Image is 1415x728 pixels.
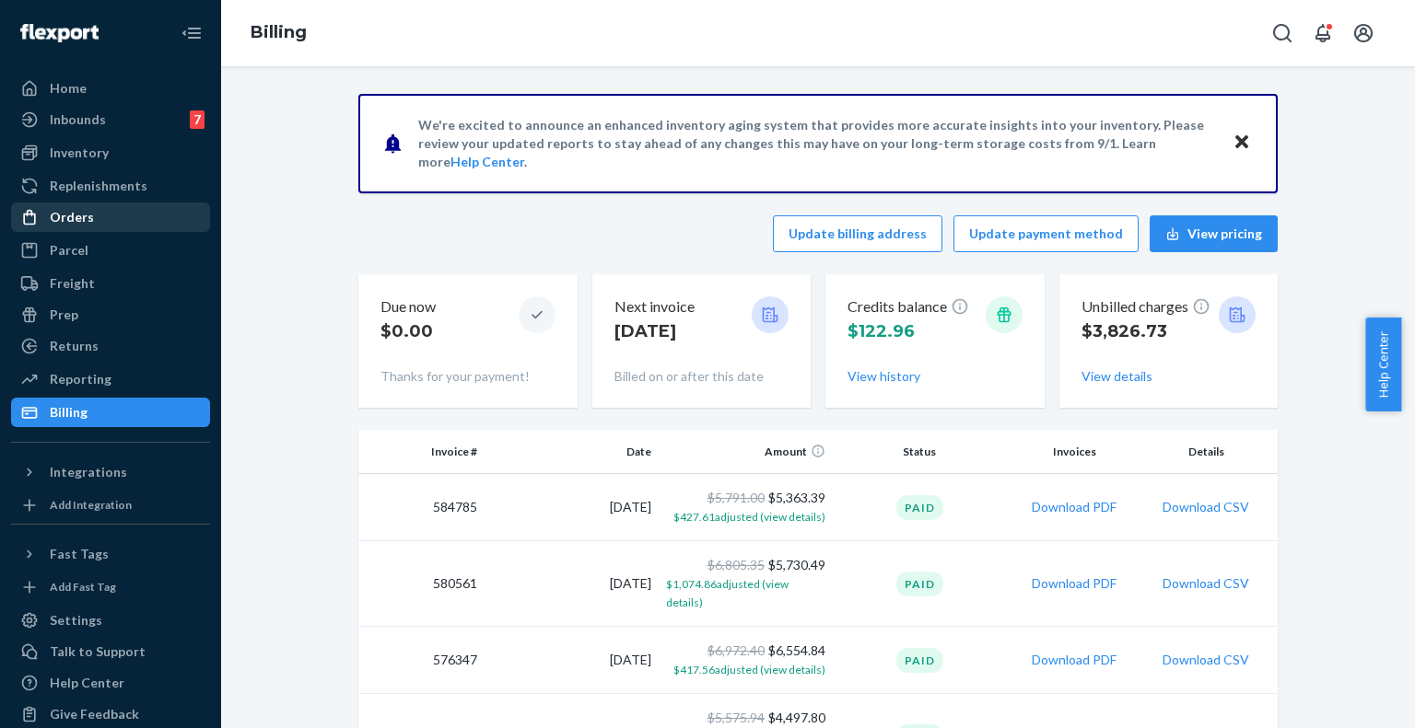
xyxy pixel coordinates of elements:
th: Amount [659,430,833,474]
a: Inbounds7 [11,105,210,134]
p: [DATE] [614,319,695,343]
div: Settings [50,611,102,630]
a: Parcel [11,236,210,265]
td: 580561 [358,541,485,627]
div: 7 [190,110,205,129]
td: $5,730.49 [659,541,833,627]
div: Paid [896,495,943,520]
a: Talk to Support [11,637,210,666]
span: $417.56 adjusted (view details) [673,663,825,676]
p: $3,826.73 [1082,319,1210,343]
button: $1,074.86adjusted (view details) [666,574,825,611]
a: Inventory [11,138,210,168]
div: Give Feedback [50,705,139,723]
p: Credits balance [848,296,969,318]
div: Billing [50,403,88,422]
button: $427.61adjusted (view details) [673,507,825,526]
span: $427.61 adjusted (view details) [673,510,825,524]
div: Orders [50,208,94,226]
span: $5,575.94 [707,710,765,725]
th: Invoices [1007,430,1142,474]
a: Orders [11,202,210,232]
p: Billed on or after this date [614,367,789,386]
th: Invoice # [358,430,485,474]
div: Inbounds [50,110,106,129]
button: Integrations [11,457,210,487]
td: $6,554.84 [659,627,833,694]
span: $5,791.00 [707,490,765,505]
button: Download PDF [1032,651,1117,669]
img: Flexport logo [20,24,99,42]
div: Freight [50,274,95,293]
td: 584785 [358,474,485,541]
td: [DATE] [485,541,659,627]
div: Prep [50,306,78,324]
p: $0.00 [380,319,436,343]
p: Thanks for your payment! [380,367,555,386]
button: View history [848,367,920,386]
button: Download CSV [1163,498,1249,516]
a: Replenishments [11,171,210,201]
button: Update billing address [773,215,942,252]
td: [DATE] [485,474,659,541]
button: Update payment method [953,215,1139,252]
button: View details [1082,367,1152,386]
th: Details [1142,430,1278,474]
button: Download PDF [1032,498,1117,516]
div: Talk to Support [50,642,146,661]
button: Close Navigation [173,15,210,52]
span: $6,972.40 [707,642,765,658]
div: Parcel [50,241,88,260]
button: Download CSV [1163,651,1249,669]
a: Freight [11,269,210,298]
span: $6,805.35 [707,557,765,572]
div: Inventory [50,144,109,162]
button: Fast Tags [11,539,210,569]
button: $417.56adjusted (view details) [673,660,825,678]
a: Billing [11,398,210,427]
a: Add Fast Tag [11,576,210,598]
a: Settings [11,606,210,635]
div: Help Center [50,674,124,692]
ol: breadcrumbs [236,6,322,60]
a: Reporting [11,364,210,394]
div: Integrations [50,463,127,481]
td: $5,363.39 [659,474,833,541]
button: Open Search Box [1264,15,1301,52]
td: 576347 [358,627,485,694]
a: Help Center [11,668,210,698]
th: Status [833,430,1007,474]
th: Date [485,430,659,474]
p: Next invoice [614,296,695,318]
td: [DATE] [485,627,659,694]
button: Help Center [1365,318,1401,411]
button: Open account menu [1345,15,1382,52]
p: Unbilled charges [1082,296,1210,318]
a: Home [11,74,210,103]
span: $1,074.86 adjusted (view details) [666,577,789,609]
div: Reporting [50,370,111,388]
button: View pricing [1150,215,1278,252]
div: Add Integration [50,497,132,513]
a: Returns [11,331,210,361]
button: Close [1230,130,1254,156]
a: Billing [251,22,307,42]
div: Add Fast Tag [50,579,116,595]
p: Due now [380,296,436,318]
button: Open notifications [1304,15,1341,52]
div: Replenishments [50,177,147,195]
div: Home [50,79,87,98]
a: Prep [11,300,210,329]
a: Add Integration [11,494,210,516]
span: $122.96 [848,321,915,341]
p: We're excited to announce an enhanced inventory aging system that provides more accurate insights... [418,116,1215,171]
div: Paid [896,648,943,673]
button: Download PDF [1032,574,1117,593]
div: Returns [50,337,99,355]
a: Help Center [450,154,524,169]
div: Paid [896,572,943,596]
button: Download CSV [1163,574,1249,593]
div: Fast Tags [50,545,109,563]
